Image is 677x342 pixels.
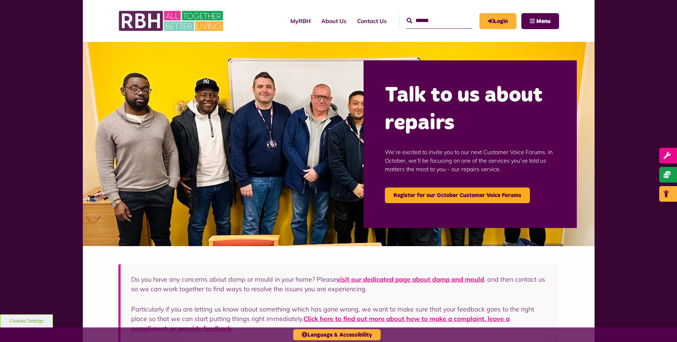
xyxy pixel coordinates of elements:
[385,82,555,137] h2: Talk to us about repairs
[479,13,516,29] a: MyRBH
[118,7,225,35] img: RBH
[385,137,555,184] p: We’re excited to invite you to our next Customer Voice Forums. In October, we’ll be focusing on o...
[285,11,316,31] a: MyRBH
[337,275,484,283] a: visit our dedicated page about damp and mould
[521,13,559,29] button: Navigation
[293,329,381,340] button: Language & Accessibility
[385,188,530,203] a: Register for our October Customer Voice Forums
[316,11,352,31] a: About Us
[536,18,550,24] span: Menu
[131,315,510,332] a: Click here to find out more about how to make a complaint, leave a compliment, or provide feedback
[352,11,392,31] a: Contact Us
[131,275,548,294] p: Do you have any concerns about damp or mould in your home? Please , and then contact us so we can...
[645,310,677,342] iframe: Netcall Web Assistant for live chat
[83,42,595,246] img: Group photo of customers and colleagues at the Lighthouse Project
[131,304,548,333] p: Particularly if you are letting us know about something which has gone wrong, we want to make sur...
